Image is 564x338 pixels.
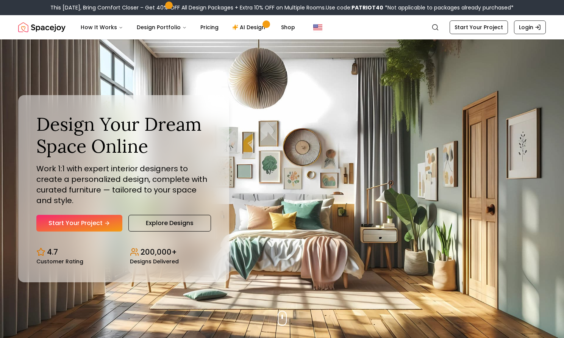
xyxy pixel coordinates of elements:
button: Design Portfolio [131,20,193,35]
small: Customer Rating [36,259,83,264]
div: Design stats [36,241,211,264]
a: Login [514,20,546,34]
b: PATRIOT40 [352,4,383,11]
nav: Global [18,15,546,39]
span: *Not applicable to packages already purchased* [383,4,514,11]
a: Pricing [194,20,225,35]
a: Spacejoy [18,20,66,35]
img: United States [313,23,322,32]
span: Use code: [326,4,383,11]
button: How It Works [75,20,129,35]
a: Start Your Project [450,20,508,34]
p: Work 1:1 with expert interior designers to create a personalized design, complete with curated fu... [36,163,211,206]
a: Shop [275,20,301,35]
p: 200,000+ [141,247,177,257]
div: This [DATE], Bring Comfort Closer – Get 40% OFF All Design Packages + Extra 10% OFF on Multiple R... [50,4,514,11]
a: Start Your Project [36,215,122,232]
a: AI Design [226,20,273,35]
h1: Design Your Dream Space Online [36,113,211,157]
nav: Main [75,20,301,35]
img: Spacejoy Logo [18,20,66,35]
a: Explore Designs [128,215,211,232]
small: Designs Delivered [130,259,179,264]
p: 4.7 [47,247,58,257]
